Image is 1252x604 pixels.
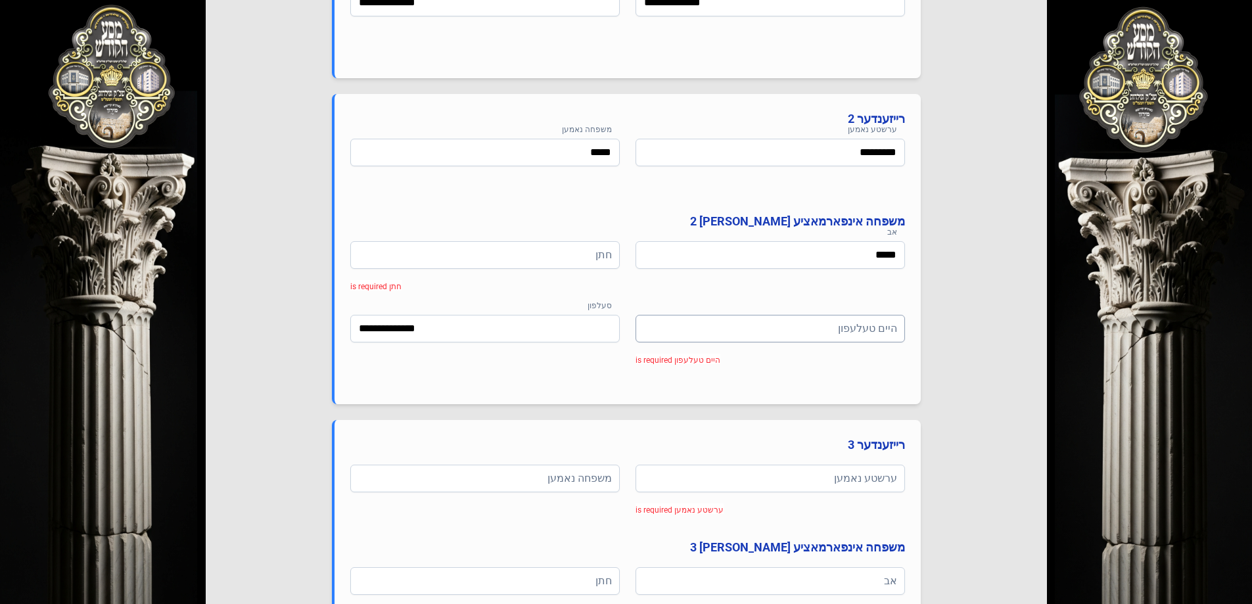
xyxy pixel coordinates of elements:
h4: רייזענדער 3 [350,436,905,454]
span: חתן is required [350,282,402,291]
h4: משפחה אינפארמאציע [PERSON_NAME] 3 [350,538,905,557]
h4: רייזענדער 2 [350,110,905,128]
span: היים טעלעפון is required [636,356,720,365]
h4: משפחה אינפארמאציע [PERSON_NAME] 2 [350,212,905,231]
span: ערשטע נאמען is required [636,505,724,515]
